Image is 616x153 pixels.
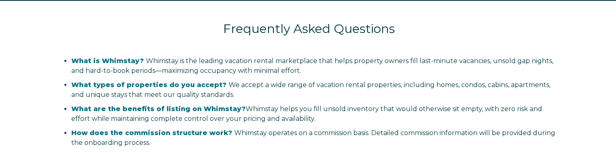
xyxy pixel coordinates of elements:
[71,105,246,113] strong: What are the benefits of listing on Whimstay?
[71,129,555,146] span: Whimstay operates on a commission basis. Detailed commission information will be provided during ...
[71,105,542,122] span: Whimstay helps you fill unsold inventory that would otherwise sit empty, with zero risk and effor...
[71,81,550,98] span: We accept a wide range of vacation rental properties, including homes, condos, cabins, apartments...
[223,21,395,36] span: Frequently Asked Questions
[71,57,144,65] span: What is Whimstay?
[71,129,232,137] span: How does the commission structure work?
[71,57,553,74] span: Whimstay is the leading vacation rental marketplace that helps property owners fill last-minute v...
[71,81,227,89] span: What types of properties do you accept?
